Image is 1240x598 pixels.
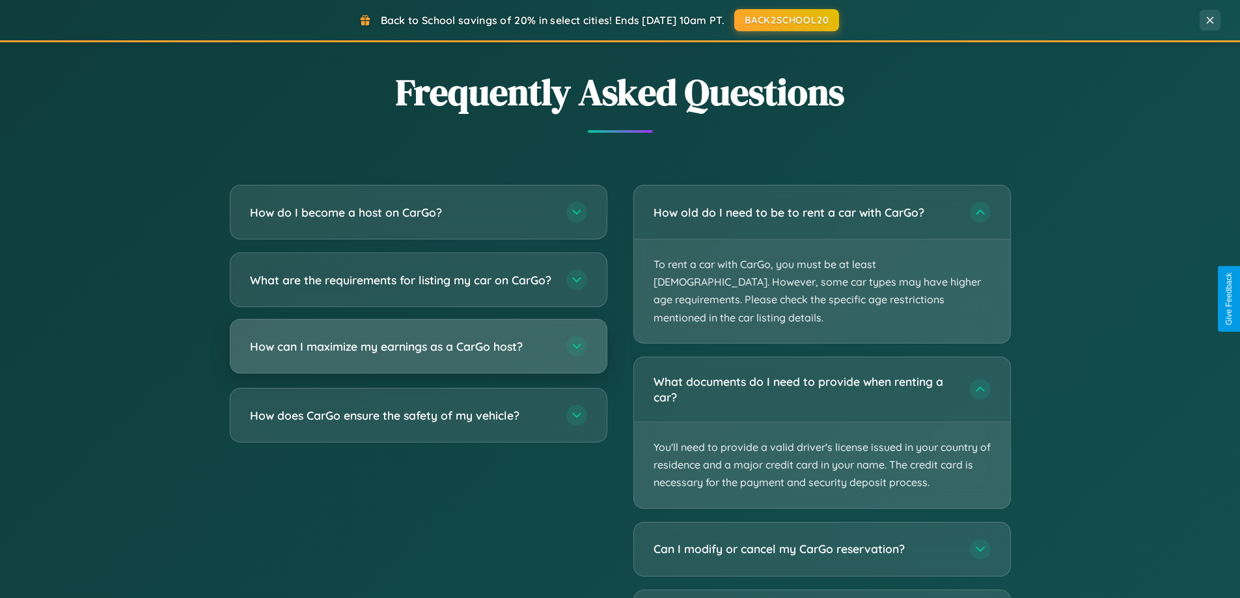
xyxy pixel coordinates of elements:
h3: Can I modify or cancel my CarGo reservation? [654,541,957,557]
h2: Frequently Asked Questions [230,67,1011,117]
h3: How do I become a host on CarGo? [250,204,553,221]
p: To rent a car with CarGo, you must be at least [DEMOGRAPHIC_DATA]. However, some car types may ha... [634,239,1010,343]
p: You'll need to provide a valid driver's license issued in your country of residence and a major c... [634,422,1010,508]
h3: How old do I need to be to rent a car with CarGo? [654,204,957,221]
h3: How does CarGo ensure the safety of my vehicle? [250,407,553,424]
div: Give Feedback [1224,273,1233,325]
h3: How can I maximize my earnings as a CarGo host? [250,338,553,355]
span: Back to School savings of 20% in select cities! Ends [DATE] 10am PT. [381,14,724,27]
h3: What documents do I need to provide when renting a car? [654,374,957,405]
button: BACK2SCHOOL20 [734,9,839,31]
h3: What are the requirements for listing my car on CarGo? [250,272,553,288]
